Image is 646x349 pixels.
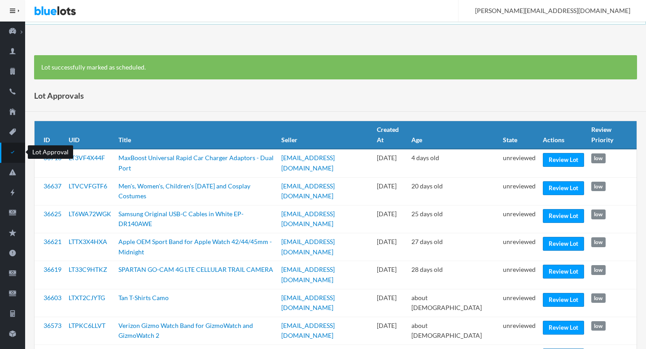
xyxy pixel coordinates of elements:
th: Created At [373,121,408,149]
a: Review Lot [543,181,584,195]
a: LT6WA72WGK [69,210,111,218]
td: 4 days old [408,149,499,177]
a: 36573 [44,322,61,329]
th: Actions [539,121,588,149]
td: unreviewed [499,289,539,317]
div: Lot Approval [28,145,73,159]
a: 36625 [44,210,61,218]
th: Review Priority [588,121,637,149]
span: low [591,209,606,219]
td: [DATE] [373,149,408,177]
a: Review Lot [543,321,584,335]
td: 27 days old [408,233,499,261]
td: [DATE] [373,177,408,205]
a: Tan T-Shirts Camo [118,294,169,301]
a: LTTX3X4HXA [69,238,107,245]
a: 36619 [44,266,61,273]
span: low [591,182,606,192]
a: Verizon Gizmo Watch Band for GizmoWatch and GizmoWatch 2 [118,322,253,340]
td: [DATE] [373,205,408,233]
div: Lot successfully marked as scheduled. [34,55,637,80]
a: Review Lot [543,265,584,279]
a: LTXT2CJYTG [69,294,105,301]
td: 20 days old [408,177,499,205]
th: Age [408,121,499,149]
a: Samsung Original USB-C Cables in White EP-DR140AWE [118,210,244,228]
a: 36637 [44,182,61,190]
td: unreviewed [499,149,539,177]
td: about [DEMOGRAPHIC_DATA] [408,289,499,317]
th: State [499,121,539,149]
a: Review Lot [543,237,584,251]
a: [EMAIL_ADDRESS][DOMAIN_NAME] [281,238,335,256]
a: [EMAIL_ADDRESS][DOMAIN_NAME] [281,210,335,228]
td: 28 days old [408,261,499,289]
td: 25 days old [408,205,499,233]
a: SPARTAN GO-CAM 4G LTE CELLULAR TRAIL CAMERA [118,266,273,273]
a: Apple OEM Sport Band for Apple Watch 42/44/45mm - Midnight [118,238,272,256]
th: ID [35,121,65,149]
a: [EMAIL_ADDRESS][DOMAIN_NAME] [281,322,335,340]
a: LT33C9HTKZ [69,266,107,273]
a: LTPKC6LLVT [69,322,105,329]
td: unreviewed [499,261,539,289]
a: 36621 [44,238,61,245]
td: unreviewed [499,233,539,261]
a: LTVCVFGTF6 [69,182,107,190]
h1: Lot Approvals [34,89,84,102]
td: unreviewed [499,205,539,233]
a: [EMAIL_ADDRESS][DOMAIN_NAME] [281,294,335,312]
th: Title [115,121,278,149]
span: low [591,293,606,303]
a: Review Lot [543,293,584,307]
span: low [591,321,606,331]
td: unreviewed [499,317,539,345]
td: unreviewed [499,177,539,205]
td: about [DEMOGRAPHIC_DATA] [408,317,499,345]
span: low [591,237,606,247]
a: Men's, Women's, Children's [DATE] and Cosplay Costumes [118,182,250,200]
a: [EMAIL_ADDRESS][DOMAIN_NAME] [281,182,335,200]
a: Review Lot [543,209,584,223]
td: [DATE] [373,289,408,317]
td: [DATE] [373,317,408,345]
a: [EMAIL_ADDRESS][DOMAIN_NAME] [281,266,335,284]
a: [EMAIL_ADDRESS][DOMAIN_NAME] [281,154,335,172]
a: Review Lot [543,153,584,167]
th: Seller [278,121,373,149]
span: [PERSON_NAME][EMAIL_ADDRESS][DOMAIN_NAME] [465,7,630,14]
span: low [591,265,606,275]
td: [DATE] [373,261,408,289]
a: LT3VF4X44F [69,154,105,161]
td: [DATE] [373,233,408,261]
span: low [591,153,606,163]
a: MaxBoost Universal Rapid Car Charger Adaptors - Dual Port [118,154,274,172]
a: 36603 [44,294,61,301]
th: UID [65,121,115,149]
